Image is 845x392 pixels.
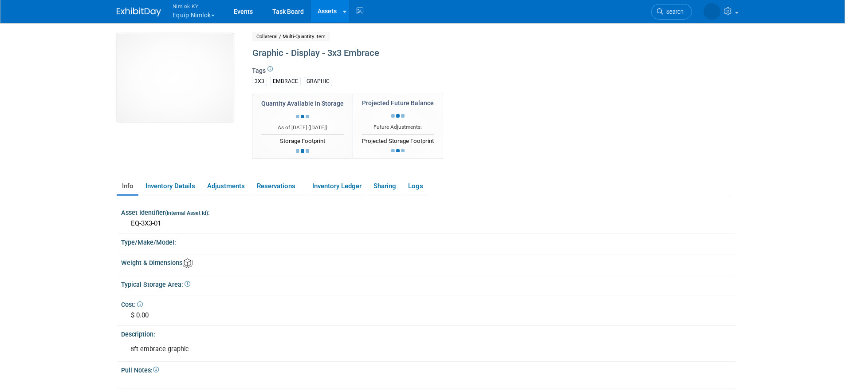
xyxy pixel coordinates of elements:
div: $ 0.00 [128,309,729,322]
a: Reservations [252,178,305,194]
div: Description: [121,328,735,339]
div: EQ-3X3-01 [128,217,729,230]
div: Storage Footprint [261,134,344,146]
span: Typical Storage Area: [121,281,190,288]
img: loading... [296,149,309,153]
span: Collateral / Multi-Quantity Item [252,32,330,41]
div: Projected Future Balance [362,99,434,107]
img: Asset Weight and Dimensions [183,258,193,268]
img: loading... [391,149,405,153]
div: Quantity Available in Storage [261,99,344,108]
a: Search [651,4,692,20]
img: View Images [117,33,234,122]
div: EMBRACE [270,77,301,86]
div: Asset Identifier : [121,206,735,217]
span: Nimlok KY [173,1,215,11]
img: ExhibitDay [117,8,161,16]
div: Cost: [121,298,735,309]
div: Weight & Dimensions [121,256,735,268]
img: loading... [296,115,309,119]
div: Type/Make/Model: [121,236,735,247]
div: Pull Notes: [121,364,735,375]
span: Search [663,8,684,15]
div: 3X3 [252,77,267,86]
a: Inventory Ledger [307,178,366,194]
a: Adjustments [202,178,250,194]
a: Info [117,178,138,194]
span: [DATE] [310,124,326,131]
small: (Internal Asset Id) [165,210,208,216]
a: Inventory Details [140,178,200,194]
div: 8ft embrace graphic [124,341,619,358]
img: Dana Carroll [704,3,720,20]
div: Tags [252,66,656,92]
div: GRAPHIC [304,77,332,86]
img: loading... [391,114,405,118]
div: Future Adjustments: [362,123,434,131]
div: Graphic - Display - 3x3 Embrace [249,45,656,61]
div: Projected Storage Footprint [362,134,434,146]
a: Sharing [368,178,401,194]
div: As of [DATE] ( ) [261,124,344,131]
a: Logs [403,178,428,194]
